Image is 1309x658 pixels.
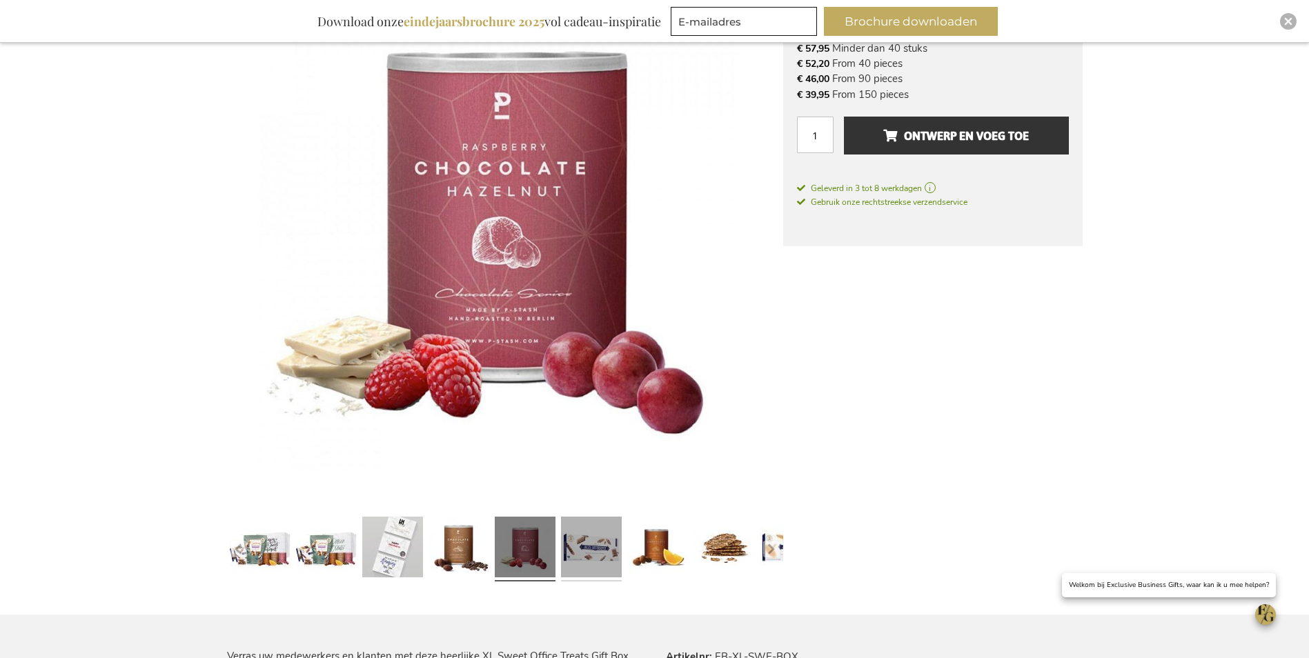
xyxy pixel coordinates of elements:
li: Minder dan 40 stuks [797,41,1069,56]
b: eindejaarsbrochure 2025 [404,13,544,30]
a: XL Sweet Office Treats Gift Box [296,511,357,587]
button: Brochure downloaden [824,7,998,36]
form: marketing offers and promotions [671,7,821,40]
span: € 46,00 [797,72,829,86]
a: XL Sweet Office Treats Gift Box [693,511,754,587]
span: Ontwerp en voeg toe [883,125,1029,147]
li: From 40 pieces [797,56,1069,71]
span: € 52,20 [797,57,829,70]
a: XL Sweet Office Treats Gift Box [627,511,688,587]
a: XL Sweet Office Treats Gift Box [429,511,489,587]
input: E-mailadres [671,7,817,36]
div: Download onze vol cadeau-inspiratie [311,7,667,36]
a: XL Sweet Office Treats Gift Box [362,511,423,587]
a: XL Sweet Office Treats Gift Box [561,511,622,587]
a: XL Sweet Office Treats Gift Box [760,511,820,587]
span: € 39,95 [797,88,829,101]
div: Close [1280,13,1297,30]
li: From 150 pieces [797,87,1069,102]
img: Close [1284,17,1292,26]
button: Ontwerp en voeg toe [844,117,1068,154]
a: Gebruik onze rechtstreekse verzendservice [797,195,967,208]
li: From 90 pieces [797,71,1069,86]
input: Aantal [797,117,834,153]
a: Geleverd in 3 tot 8 werkdagen [797,182,1069,195]
a: XL Sweet Office Treats Gift Box [495,511,555,587]
span: € 57,95 [797,42,829,55]
span: Gebruik onze rechtstreekse verzendservice [797,197,967,208]
a: XL Sweet Office Treats Gift Box [230,511,291,587]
